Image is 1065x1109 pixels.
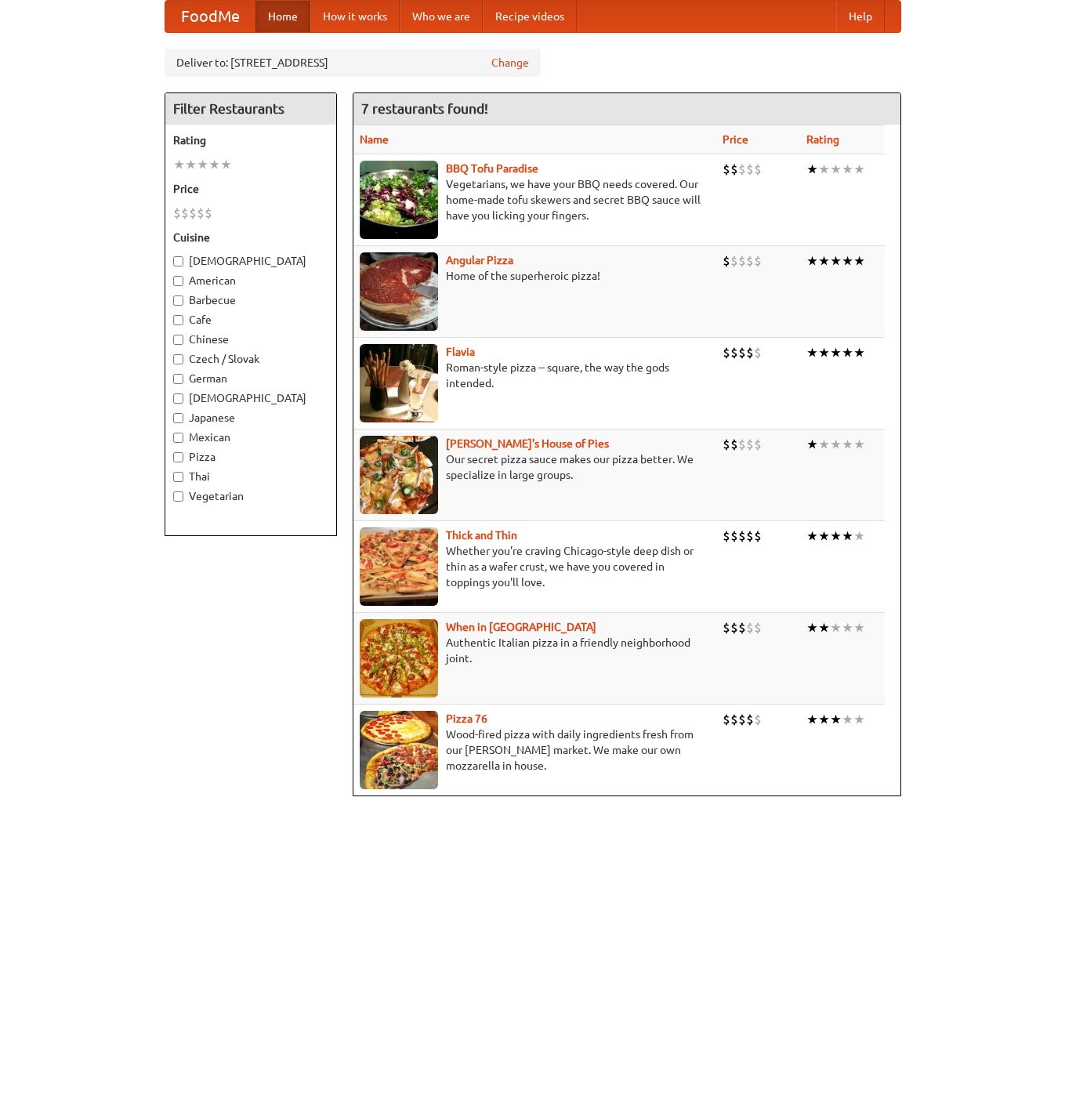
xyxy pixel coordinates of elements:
[754,436,762,453] li: $
[730,344,738,361] li: $
[723,619,730,636] li: $
[165,1,255,32] a: FoodMe
[830,344,842,361] li: ★
[360,619,438,698] img: wheninrome.jpg
[723,711,730,728] li: $
[173,429,328,445] label: Mexican
[173,335,183,345] input: Chinese
[738,344,746,361] li: $
[173,295,183,306] input: Barbecue
[853,619,865,636] li: ★
[173,181,328,197] h5: Price
[173,371,328,386] label: German
[842,711,853,728] li: ★
[853,436,865,453] li: ★
[754,161,762,178] li: $
[255,1,310,32] a: Home
[738,252,746,270] li: $
[818,344,830,361] li: ★
[730,161,738,178] li: $
[360,451,711,483] p: Our secret pizza sauce makes our pizza better. We specialize in large groups.
[181,205,189,222] li: $
[165,93,336,125] h4: Filter Restaurants
[842,252,853,270] li: ★
[446,254,513,266] a: Angular Pizza
[173,390,328,406] label: [DEMOGRAPHIC_DATA]
[754,527,762,545] li: $
[830,436,842,453] li: ★
[830,161,842,178] li: ★
[806,527,818,545] li: ★
[173,488,328,504] label: Vegetarian
[818,161,830,178] li: ★
[173,472,183,482] input: Thai
[730,436,738,453] li: $
[853,711,865,728] li: ★
[400,1,483,32] a: Who we are
[806,133,839,146] a: Rating
[173,292,328,308] label: Barbecue
[446,346,475,358] b: Flavia
[830,252,842,270] li: ★
[818,436,830,453] li: ★
[360,268,711,284] p: Home of the superheroic pizza!
[818,527,830,545] li: ★
[310,1,400,32] a: How it works
[173,410,328,426] label: Japanese
[173,315,183,325] input: Cafe
[360,711,438,789] img: pizza76.jpg
[446,712,487,725] a: Pizza 76
[173,374,183,384] input: German
[723,527,730,545] li: $
[806,619,818,636] li: ★
[173,469,328,484] label: Thai
[165,49,541,77] div: Deliver to: [STREET_ADDRESS]
[806,161,818,178] li: ★
[853,527,865,545] li: ★
[746,436,754,453] li: $
[738,436,746,453] li: $
[738,161,746,178] li: $
[446,529,517,542] b: Thick and Thin
[842,161,853,178] li: ★
[173,256,183,266] input: [DEMOGRAPHIC_DATA]
[173,253,328,269] label: [DEMOGRAPHIC_DATA]
[173,332,328,347] label: Chinese
[360,360,711,391] p: Roman-style pizza -- square, the way the gods intended.
[360,161,438,239] img: tofuparadise.jpg
[189,205,197,222] li: $
[173,393,183,404] input: [DEMOGRAPHIC_DATA]
[754,619,762,636] li: $
[360,133,389,146] a: Name
[842,436,853,453] li: ★
[730,527,738,545] li: $
[446,437,609,450] b: [PERSON_NAME]'s House of Pies
[746,161,754,178] li: $
[723,436,730,453] li: $
[738,711,746,728] li: $
[173,413,183,423] input: Japanese
[754,344,762,361] li: $
[842,527,853,545] li: ★
[746,619,754,636] li: $
[723,161,730,178] li: $
[842,344,853,361] li: ★
[806,711,818,728] li: ★
[806,436,818,453] li: ★
[360,543,711,590] p: Whether you're craving Chicago-style deep dish or thin as a wafer crust, we have you covered in t...
[173,230,328,245] h5: Cuisine
[360,176,711,223] p: Vegetarians, we have your BBQ needs covered. Our home-made tofu skewers and secret BBQ sauce will...
[842,619,853,636] li: ★
[730,619,738,636] li: $
[738,619,746,636] li: $
[830,619,842,636] li: ★
[446,162,538,175] a: BBQ Tofu Paradise
[173,491,183,502] input: Vegetarian
[446,621,596,633] b: When in [GEOGRAPHIC_DATA]
[723,344,730,361] li: $
[197,156,208,173] li: ★
[197,205,205,222] li: $
[836,1,885,32] a: Help
[730,711,738,728] li: $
